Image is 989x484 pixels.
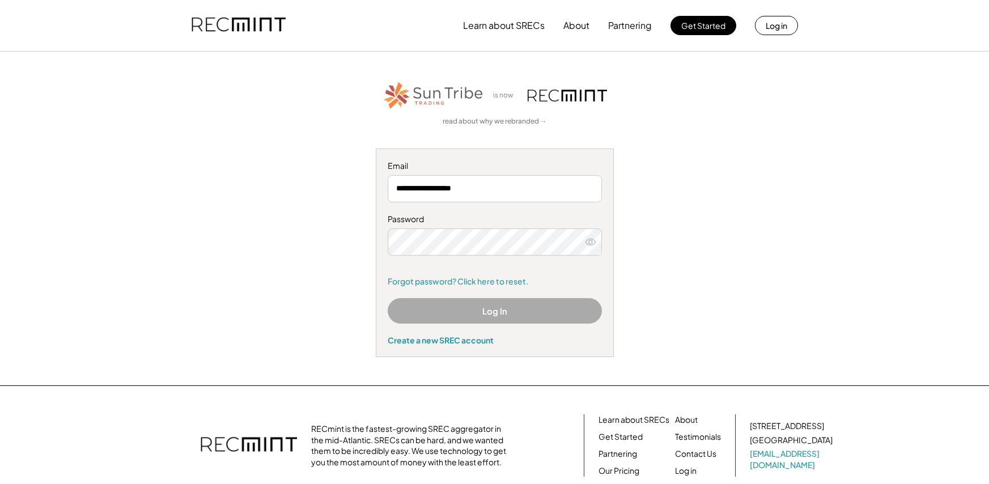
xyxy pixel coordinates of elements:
div: [GEOGRAPHIC_DATA] [750,435,833,446]
img: recmint-logotype%403x.png [528,90,607,101]
a: Partnering [599,448,637,460]
div: Password [388,214,602,225]
div: is now [490,91,522,100]
a: Forgot password? Click here to reset. [388,276,602,287]
button: Partnering [608,14,652,37]
img: recmint-logotype%403x.png [201,426,297,465]
img: recmint-logotype%403x.png [192,6,286,45]
button: Log In [388,298,602,324]
a: Log in [675,465,697,477]
button: Learn about SRECs [463,14,545,37]
div: Create a new SREC account [388,335,602,345]
button: Log in [755,16,798,35]
a: Testimonials [675,431,721,443]
a: [EMAIL_ADDRESS][DOMAIN_NAME] [750,448,835,470]
a: Get Started [599,431,643,443]
a: Learn about SRECs [599,414,669,426]
div: [STREET_ADDRESS] [750,421,824,432]
div: RECmint is the fastest-growing SREC aggregator in the mid-Atlantic. SRECs can be hard, and we wan... [311,423,512,468]
a: read about why we rebranded → [443,117,547,126]
img: STT_Horizontal_Logo%2B-%2BColor.png [383,80,485,111]
a: Contact Us [675,448,716,460]
button: Get Started [670,16,736,35]
button: About [563,14,589,37]
div: Email [388,160,602,172]
a: Our Pricing [599,465,639,477]
a: About [675,414,698,426]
